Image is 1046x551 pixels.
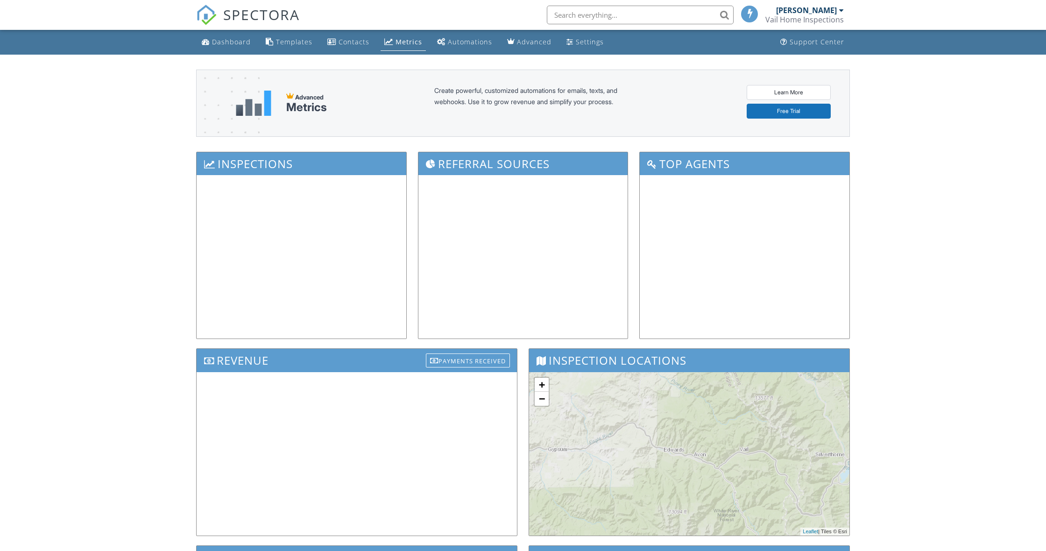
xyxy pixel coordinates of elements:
[295,93,324,101] span: Advanced
[790,37,844,46] div: Support Center
[800,528,849,536] div: | Tiles © Esri
[448,37,492,46] div: Automations
[765,15,844,24] div: Vail Home Inspections
[212,37,251,46] div: Dashboard
[286,101,327,114] div: Metrics
[381,34,426,51] a: Metrics
[747,104,831,119] a: Free Trial
[777,34,848,51] a: Support Center
[433,34,496,51] a: Automations (Basic)
[196,13,300,32] a: SPECTORA
[426,351,510,367] a: Payments Received
[776,6,837,15] div: [PERSON_NAME]
[197,349,517,372] h3: Revenue
[529,349,849,372] h3: Inspection Locations
[803,529,818,534] a: Leaflet
[223,5,300,24] span: SPECTORA
[434,85,640,121] div: Create powerful, customized automations for emails, texts, and webhooks. Use it to grow revenue a...
[547,6,734,24] input: Search everything...
[197,70,260,173] img: advanced-banner-bg-f6ff0eecfa0ee76150a1dea9fec4b49f333892f74bc19f1b897a312d7a1b2ff3.png
[196,5,217,25] img: The Best Home Inspection Software - Spectora
[396,37,422,46] div: Metrics
[426,353,510,367] div: Payments Received
[503,34,555,51] a: Advanced
[535,392,549,406] a: Zoom out
[418,152,628,175] h3: Referral Sources
[535,378,549,392] a: Zoom in
[236,91,271,116] img: metrics-aadfce2e17a16c02574e7fc40e4d6b8174baaf19895a402c862ea781aae8ef5b.svg
[563,34,608,51] a: Settings
[517,37,551,46] div: Advanced
[198,34,254,51] a: Dashboard
[339,37,369,46] div: Contacts
[262,34,316,51] a: Templates
[640,152,849,175] h3: Top Agents
[324,34,373,51] a: Contacts
[576,37,604,46] div: Settings
[276,37,312,46] div: Templates
[197,152,406,175] h3: Inspections
[747,85,831,100] a: Learn More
